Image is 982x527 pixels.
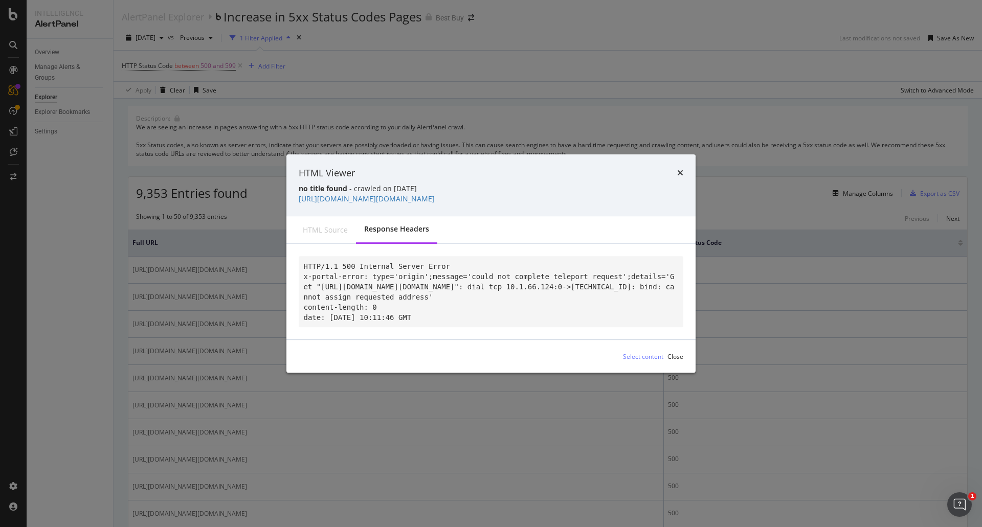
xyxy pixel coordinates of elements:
div: times [677,167,683,180]
a: [URL][DOMAIN_NAME][DOMAIN_NAME] [299,194,435,203]
div: modal [286,154,696,373]
div: Response Headers [364,224,429,234]
iframe: Intercom live chat [947,492,972,517]
div: HTML Viewer [299,167,355,180]
div: Close [667,352,683,361]
button: Close [667,348,683,364]
button: Select content [615,348,663,364]
div: HTML source [303,225,348,235]
span: 1 [968,492,976,500]
code: HTTP/1.1 500 Internal Server Error x-portal-error: type='origin';message='could not complete tele... [304,262,675,322]
div: - crawled on [DATE] [299,184,683,194]
strong: no title found [299,184,347,193]
div: Select content [623,352,663,361]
